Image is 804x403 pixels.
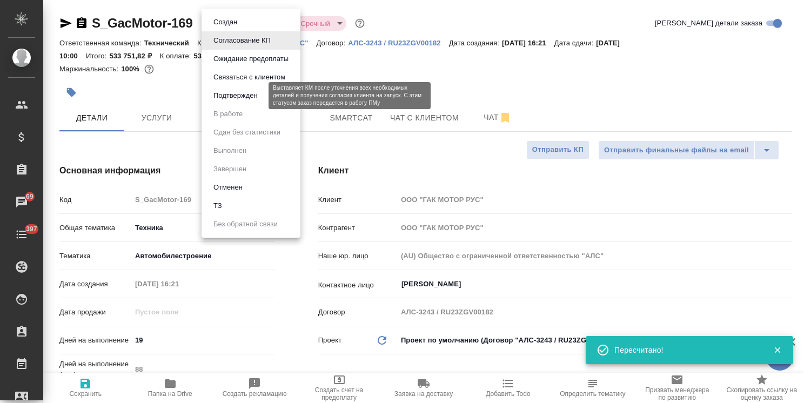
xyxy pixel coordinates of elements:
[210,126,284,138] button: Сдан без статистики
[614,345,757,355] div: Пересчитано!
[210,163,250,175] button: Завершен
[210,182,246,193] button: Отменен
[210,16,240,28] button: Создан
[210,200,225,212] button: ТЗ
[210,71,289,83] button: Связаться с клиентом
[210,90,261,102] button: Подтвержден
[210,53,292,65] button: Ожидание предоплаты
[210,145,250,157] button: Выполнен
[766,345,788,355] button: Закрыть
[210,218,281,230] button: Без обратной связи
[210,35,274,46] button: Согласование КП
[210,108,246,120] button: В работе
